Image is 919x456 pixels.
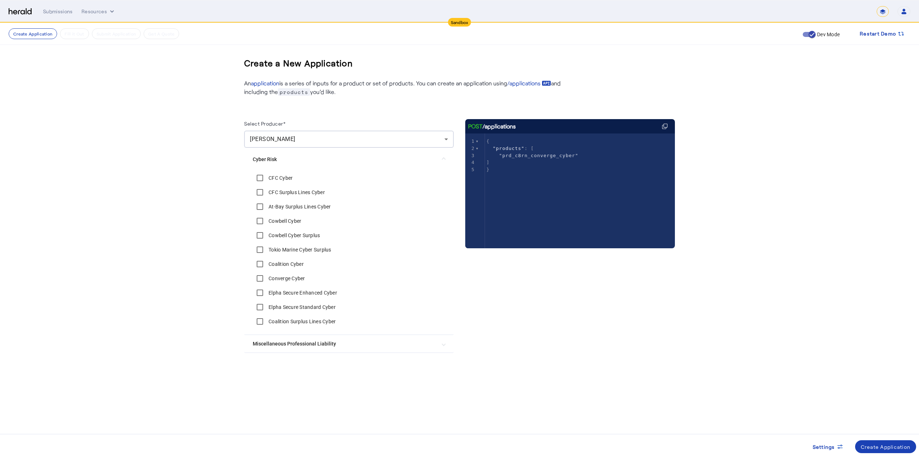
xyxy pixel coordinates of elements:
a: application [251,80,279,86]
span: products [278,88,310,96]
label: Tokio Marine Cyber Surplus [267,246,331,253]
div: /applications [468,122,516,131]
label: CFC Cyber [267,174,293,182]
div: Sandbox [448,18,471,27]
mat-expansion-panel-header: Miscellaneous Professional Liability [244,335,454,352]
button: Submit Application [92,28,141,39]
label: Converge Cyber [267,275,305,282]
label: Cowbell Cyber Surplus [267,232,320,239]
span: } [486,167,490,172]
button: Create Application [855,440,916,453]
label: Coalition Surplus Lines Cyber [267,318,336,325]
label: CFC Surplus Lines Cyber [267,189,325,196]
div: 5 [465,166,476,173]
a: /applications [507,79,551,88]
button: Create Application [9,28,57,39]
span: Settings [813,443,835,451]
herald-code-block: /applications [465,119,675,234]
span: "products" [493,146,524,151]
mat-panel-title: Miscellaneous Professional Liability [253,340,437,348]
img: Herald Logo [9,8,32,15]
div: 2 [465,145,476,152]
span: [PERSON_NAME] [250,136,295,142]
div: Cyber Risk [244,171,454,334]
label: Elpha Secure Standard Cyber [267,304,336,311]
mat-expansion-panel-header: Cyber Risk [244,148,454,171]
div: 3 [465,152,476,159]
label: Select Producer* [244,121,285,127]
div: Create Application [861,443,911,451]
button: Restart Demo [854,27,910,40]
span: POST [468,122,482,131]
label: Coalition Cyber [267,260,304,268]
button: Get A Quote [144,28,179,39]
span: "prd_c8rn_converge_cyber" [499,153,578,158]
div: 4 [465,159,476,166]
label: Dev Mode [816,31,840,38]
label: Elpha Secure Enhanced Cyber [267,289,337,296]
div: Submissions [43,8,73,15]
label: At-Bay Surplus Lines Cyber [267,203,331,210]
span: : [ [486,146,534,151]
span: Restart Demo [860,29,896,38]
span: { [486,138,490,144]
mat-panel-title: Cyber Risk [253,156,437,163]
button: Settings [807,440,849,453]
div: 1 [465,138,476,145]
h3: Create a New Application [244,52,353,75]
button: Fill it Out [60,28,89,39]
label: Cowbell Cyber [267,217,301,225]
p: An is a series of inputs for a product or set of products. You can create an application using an... [244,79,567,96]
button: Resources dropdown menu [81,8,116,15]
span: ] [486,160,490,165]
